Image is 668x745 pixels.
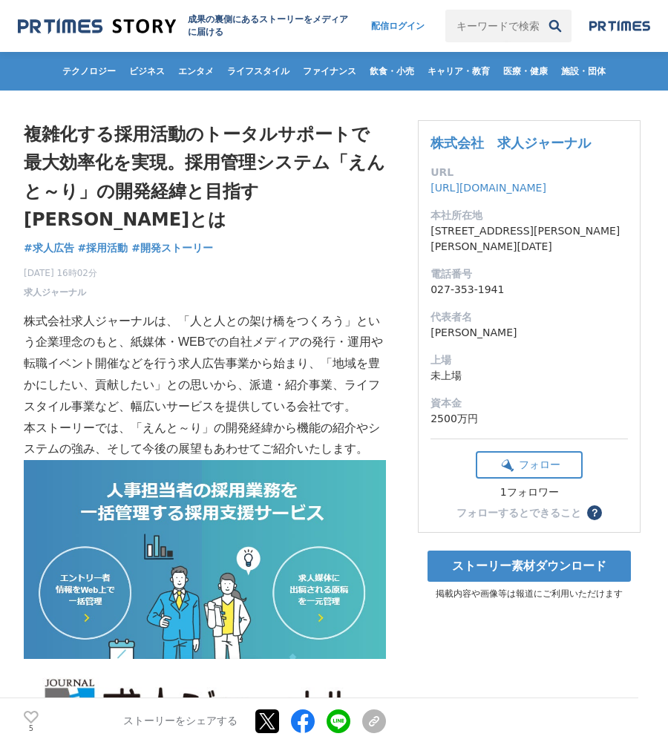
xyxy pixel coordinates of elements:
a: 飲食・小売 [364,52,420,91]
div: フォローするとできること [456,508,581,518]
a: キャリア・教育 [422,52,496,91]
a: 求人ジャーナル [24,286,86,299]
dd: [PERSON_NAME] [430,325,628,341]
span: #求人広告 [24,241,74,255]
span: ビジネス [123,65,171,77]
dd: 未上場 [430,368,628,384]
a: 医療・健康 [497,52,554,91]
span: #採用活動 [78,241,128,255]
p: 株式会社求人ジャーナルは、「人と人との架け橋をつくろう」という企業理念のもと、紙媒体・WEBでの自社メディアの発行・運用や転職イベント開催などを行う求人広告事業から始まり、「地域を豊かにしたい、... [24,311,386,418]
p: 5 [24,725,39,732]
span: 医療・健康 [497,65,554,77]
dt: URL [430,165,628,180]
span: 飲食・小売 [364,65,420,77]
h2: 成果の裏側にあるストーリーをメディアに届ける [188,13,356,39]
span: [DATE] 16時02分 [24,266,97,280]
dd: 2500万円 [430,411,628,427]
a: #求人広告 [24,240,74,256]
span: ファイナンス [297,65,362,77]
dt: 上場 [430,352,628,368]
a: [URL][DOMAIN_NAME] [430,182,546,194]
a: #開発ストーリー [131,240,213,256]
button: フォロー [476,451,583,479]
a: テクノロジー [56,52,122,91]
img: prtimes [589,20,650,32]
span: 施設・団体 [555,65,612,77]
dt: 資本金 [430,396,628,411]
span: テクノロジー [56,65,122,77]
a: #採用活動 [78,240,128,256]
a: ビジネス [123,52,171,91]
a: 株式会社 求人ジャーナル [430,135,591,151]
span: エンタメ [172,65,220,77]
a: ファイナンス [297,52,362,91]
dt: 代表者名 [430,309,628,325]
img: thumbnail_220ddbd0-b113-11ee-a714-57646020938b.png [24,460,386,659]
dt: 本社所在地 [430,208,628,223]
a: 成果の裏側にあるストーリーをメディアに届ける 成果の裏側にあるストーリーをメディアに届ける [18,13,356,39]
span: ？ [589,508,600,518]
dd: [STREET_ADDRESS][PERSON_NAME][PERSON_NAME][DATE] [430,223,628,255]
img: 成果の裏側にあるストーリーをメディアに届ける [18,16,176,36]
a: 配信ログイン [356,10,439,42]
span: ライフスタイル [221,65,295,77]
a: ストーリー素材ダウンロード [428,551,631,582]
button: 検索 [539,10,572,42]
dt: 電話番号 [430,266,628,282]
input: キーワードで検索 [445,10,539,42]
p: 本ストーリーでは、「えんと～り」の開発経緯から機能の紹介やシステムの強み、そして今後の展望もあわせてご紹介いたします。 [24,418,386,461]
h1: 複雑化する採用活動のトータルサポートで最大効率化を実現。採用管理システム「えんと～り」の開発経緯と目指す[PERSON_NAME]とは [24,120,386,234]
span: #開発ストーリー [131,241,213,255]
p: 掲載内容や画像等は報道にご利用いただけます [418,588,641,600]
div: 1フォロワー [476,486,583,499]
a: ライフスタイル [221,52,295,91]
p: ストーリーをシェアする [123,715,238,729]
span: キャリア・教育 [422,65,496,77]
a: エンタメ [172,52,220,91]
dd: 027-353-1941 [430,282,628,298]
button: ？ [587,505,602,520]
a: 施設・団体 [555,52,612,91]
